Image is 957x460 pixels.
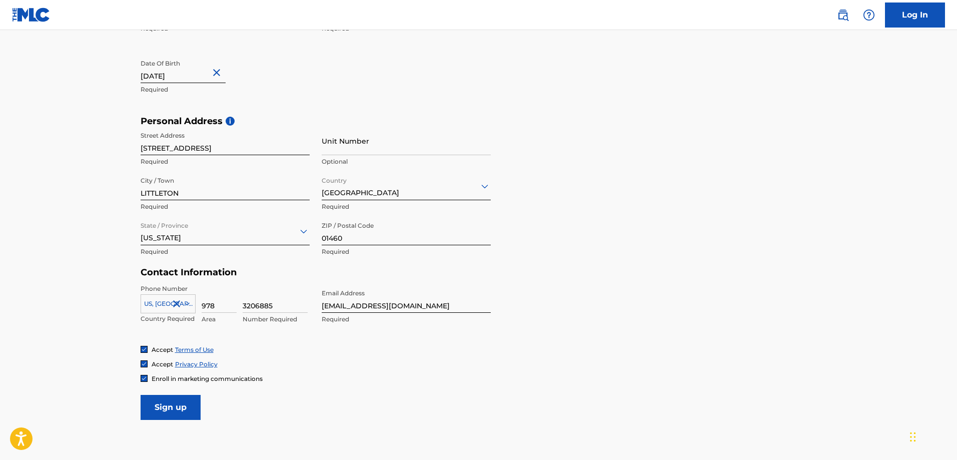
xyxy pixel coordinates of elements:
p: Country Required [141,314,196,323]
h5: Personal Address [141,116,817,127]
img: MLC Logo [12,8,51,22]
span: i [226,117,235,126]
a: Privacy Policy [175,360,218,368]
p: Required [141,202,310,211]
div: Drag [910,422,916,452]
iframe: Chat Widget [907,412,957,460]
h5: Contact Information [141,267,491,278]
p: Required [322,202,491,211]
p: Area [202,315,237,324]
a: Log In [885,3,945,28]
img: search [837,9,849,21]
span: Enroll in marketing communications [152,375,263,382]
p: Required [322,315,491,324]
span: Accept [152,346,173,353]
p: Required [322,247,491,256]
p: Number Required [243,315,308,324]
a: Terms of Use [175,346,214,353]
img: checkbox [141,361,147,367]
div: [GEOGRAPHIC_DATA] [322,174,491,198]
button: Close [211,58,226,88]
span: Accept [152,360,173,368]
input: Sign up [141,395,201,420]
img: help [863,9,875,21]
div: [US_STATE] [141,219,310,243]
p: Required [141,247,310,256]
img: checkbox [141,375,147,381]
a: Public Search [833,5,853,25]
p: Optional [322,157,491,166]
label: Country [322,170,347,185]
label: State / Province [141,215,188,230]
p: Required [141,157,310,166]
img: checkbox [141,346,147,352]
p: Required [141,85,310,94]
div: Help [859,5,879,25]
